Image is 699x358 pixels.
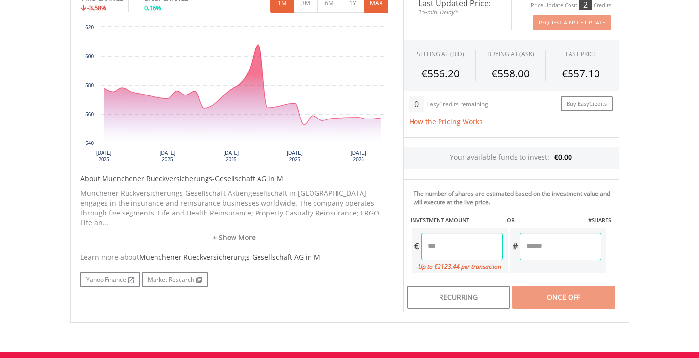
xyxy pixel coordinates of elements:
label: INVESTMENT AMOUNT [411,216,469,224]
text: 540 [85,141,94,146]
text: [DATE] 2025 [351,150,366,162]
div: Once Off [512,286,615,309]
h5: About Muenchener Rueckversicherungs-Gesellschaft AG in M [80,174,388,184]
span: €0.00 [554,152,572,162]
p: Münchener Rückversicherungs-Gesellschaft Aktiengesellschaft in [GEOGRAPHIC_DATA] engages in the i... [80,189,388,228]
span: BUYING AT (ASK) [487,50,534,58]
a: Buy EasyCredits [561,96,613,112]
div: € [412,233,421,260]
div: Price Update Cost: [531,2,577,9]
div: 0 [409,96,424,112]
span: Muenchener Rueckversicherungs-Gesellschaft AG in M [139,252,320,262]
text: [DATE] 2025 [159,150,175,162]
span: €556.20 [421,67,460,80]
button: Request A Price Update [533,15,611,30]
span: 0.16% [144,3,161,12]
a: Yahoo Finance [80,272,140,287]
text: 580 [85,83,94,88]
label: #SHARES [588,216,611,224]
span: -3.58% [87,3,106,12]
text: [DATE] 2025 [223,150,239,162]
div: SELLING AT (BID) [417,50,464,58]
text: 560 [85,112,94,117]
div: # [510,233,520,260]
text: [DATE] 2025 [287,150,303,162]
a: Market Research [142,272,208,287]
text: 620 [85,25,94,30]
span: €558.00 [492,67,530,80]
span: €557.10 [562,67,600,80]
label: -OR- [505,216,517,224]
a: How the Pricing Works [409,117,483,126]
span: 15-min. Delay* [411,7,504,17]
text: [DATE] 2025 [96,150,111,162]
text: 600 [85,54,94,59]
div: Up to €2123.44 per transaction [412,260,503,273]
div: EasyCredits remaining [426,101,488,109]
div: LAST PRICE [566,50,596,58]
div: Chart. Highcharts interactive chart. [80,22,388,169]
div: Credits [594,2,611,9]
a: + Show More [80,233,388,242]
div: Recurring [407,286,510,309]
div: The number of shares are estimated based on the investment value and will execute at the live price. [414,190,615,206]
div: Learn more about [80,252,388,262]
div: Your available funds to invest: [404,147,619,169]
svg: Interactive chart [80,22,388,169]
